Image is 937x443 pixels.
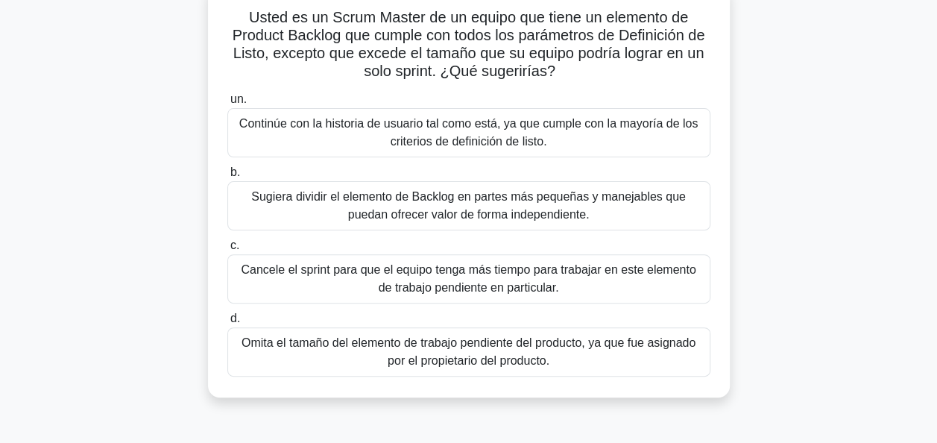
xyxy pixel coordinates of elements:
[227,108,710,157] div: Continúe con la historia de usuario tal como está, ya que cumple con la mayoría de los criterios ...
[227,254,710,304] div: Cancele el sprint para que el equipo tenga más tiempo para trabajar en este elemento de trabajo p...
[230,312,240,324] span: d.
[227,181,710,230] div: Sugiera dividir el elemento de Backlog en partes más pequeñas y manejables que puedan ofrecer val...
[233,9,705,79] font: Usted es un Scrum Master de un equipo que tiene un elemento de Product Backlog que cumple con tod...
[227,327,710,377] div: Omita el tamaño del elemento de trabajo pendiente del producto, ya que fue asignado por el propie...
[230,92,247,105] span: un.
[230,239,239,251] span: c.
[230,166,240,178] span: b.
